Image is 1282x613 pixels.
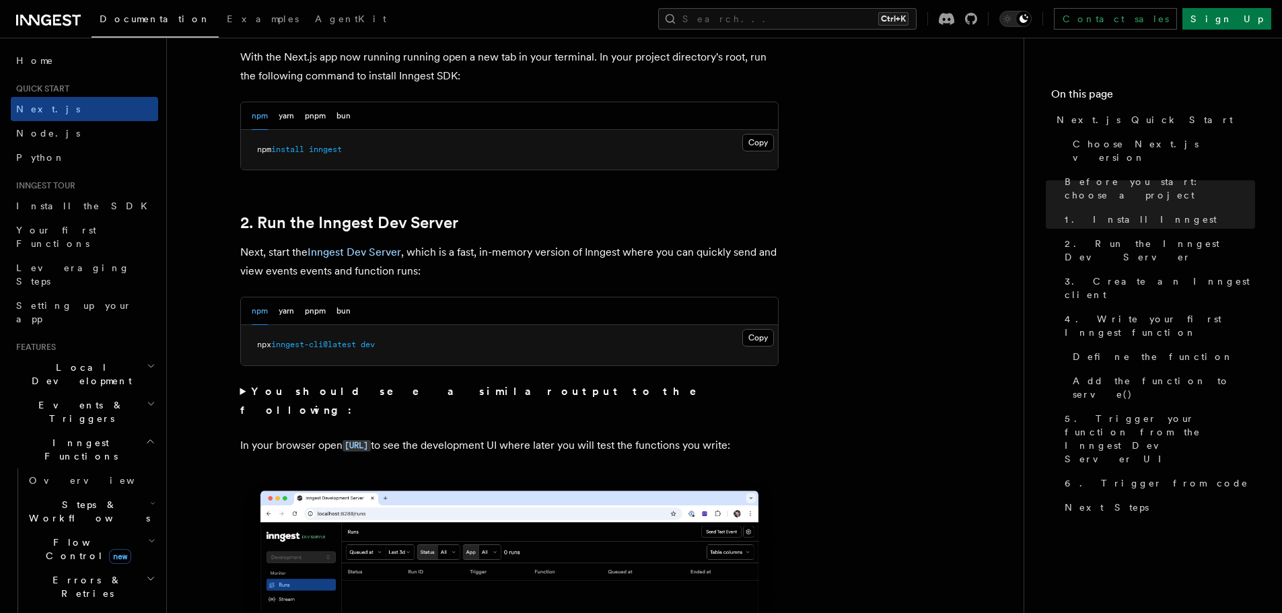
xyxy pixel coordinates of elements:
[1073,350,1234,363] span: Define the function
[1065,275,1255,301] span: 3. Create an Inngest client
[308,246,401,258] a: Inngest Dev Server
[16,54,54,67] span: Home
[1059,231,1255,269] a: 2. Run the Inngest Dev Server
[11,83,69,94] span: Quick start
[1065,237,1255,264] span: 2. Run the Inngest Dev Server
[1059,471,1255,495] a: 6. Trigger from code
[1065,312,1255,339] span: 4. Write your first Inngest function
[336,102,351,130] button: bun
[1067,369,1255,406] a: Add the function to serve()
[92,4,219,38] a: Documentation
[24,498,150,525] span: Steps & Workflows
[307,4,394,36] a: AgentKit
[1051,108,1255,132] a: Next.js Quick Start
[252,297,268,325] button: npm
[257,340,271,349] span: npx
[1065,501,1149,514] span: Next Steps
[109,549,131,564] span: new
[29,475,168,486] span: Overview
[343,439,371,452] a: [URL]
[240,385,716,417] strong: You should see a similar output to the following:
[361,340,375,349] span: dev
[11,355,158,393] button: Local Development
[24,568,158,606] button: Errors & Retries
[1073,137,1255,164] span: Choose Next.js version
[11,342,56,353] span: Features
[11,431,158,468] button: Inngest Functions
[16,225,96,249] span: Your first Functions
[240,48,779,85] p: With the Next.js app now running running open a new tab in your terminal. In your project directo...
[658,8,917,30] button: Search...Ctrl+K
[279,297,294,325] button: yarn
[1067,345,1255,369] a: Define the function
[11,145,158,170] a: Python
[11,256,158,293] a: Leveraging Steps
[100,13,211,24] span: Documentation
[1051,86,1255,108] h4: On this page
[305,102,326,130] button: pnpm
[1182,8,1271,30] a: Sign Up
[1059,495,1255,519] a: Next Steps
[315,13,386,24] span: AgentKit
[999,11,1032,27] button: Toggle dark mode
[11,293,158,331] a: Setting up your app
[16,262,130,287] span: Leveraging Steps
[11,436,145,463] span: Inngest Functions
[1059,170,1255,207] a: Before you start: choose a project
[24,530,158,568] button: Flow Controlnew
[1065,412,1255,466] span: 5. Trigger your function from the Inngest Dev Server UI
[271,340,356,349] span: inngest-cli@latest
[24,468,158,493] a: Overview
[1057,113,1233,127] span: Next.js Quick Start
[1067,132,1255,170] a: Choose Next.js version
[11,180,75,191] span: Inngest tour
[24,536,148,563] span: Flow Control
[252,102,268,130] button: npm
[257,145,271,154] span: npm
[1059,207,1255,231] a: 1. Install Inngest
[271,145,304,154] span: install
[1054,8,1177,30] a: Contact sales
[219,4,307,36] a: Examples
[309,145,342,154] span: inngest
[24,573,146,600] span: Errors & Retries
[240,243,779,281] p: Next, start the , which is a fast, in-memory version of Inngest where you can quickly send and vi...
[16,104,80,114] span: Next.js
[24,493,158,530] button: Steps & Workflows
[11,121,158,145] a: Node.js
[11,97,158,121] a: Next.js
[336,297,351,325] button: bun
[240,382,779,420] summary: You should see a similar output to the following:
[1059,269,1255,307] a: 3. Create an Inngest client
[343,440,371,452] code: [URL]
[742,134,774,151] button: Copy
[305,297,326,325] button: pnpm
[1065,213,1217,226] span: 1. Install Inngest
[16,201,155,211] span: Install the SDK
[11,393,158,431] button: Events & Triggers
[1059,406,1255,471] a: 5. Trigger your function from the Inngest Dev Server UI
[1065,476,1248,490] span: 6. Trigger from code
[16,128,80,139] span: Node.js
[227,13,299,24] span: Examples
[11,194,158,218] a: Install the SDK
[11,48,158,73] a: Home
[279,102,294,130] button: yarn
[1073,374,1255,401] span: Add the function to serve()
[1059,307,1255,345] a: 4. Write your first Inngest function
[11,398,147,425] span: Events & Triggers
[16,152,65,163] span: Python
[11,361,147,388] span: Local Development
[742,329,774,347] button: Copy
[240,436,779,456] p: In your browser open to see the development UI where later you will test the functions you write:
[11,218,158,256] a: Your first Functions
[1065,175,1255,202] span: Before you start: choose a project
[240,213,458,232] a: 2. Run the Inngest Dev Server
[16,300,132,324] span: Setting up your app
[878,12,909,26] kbd: Ctrl+K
